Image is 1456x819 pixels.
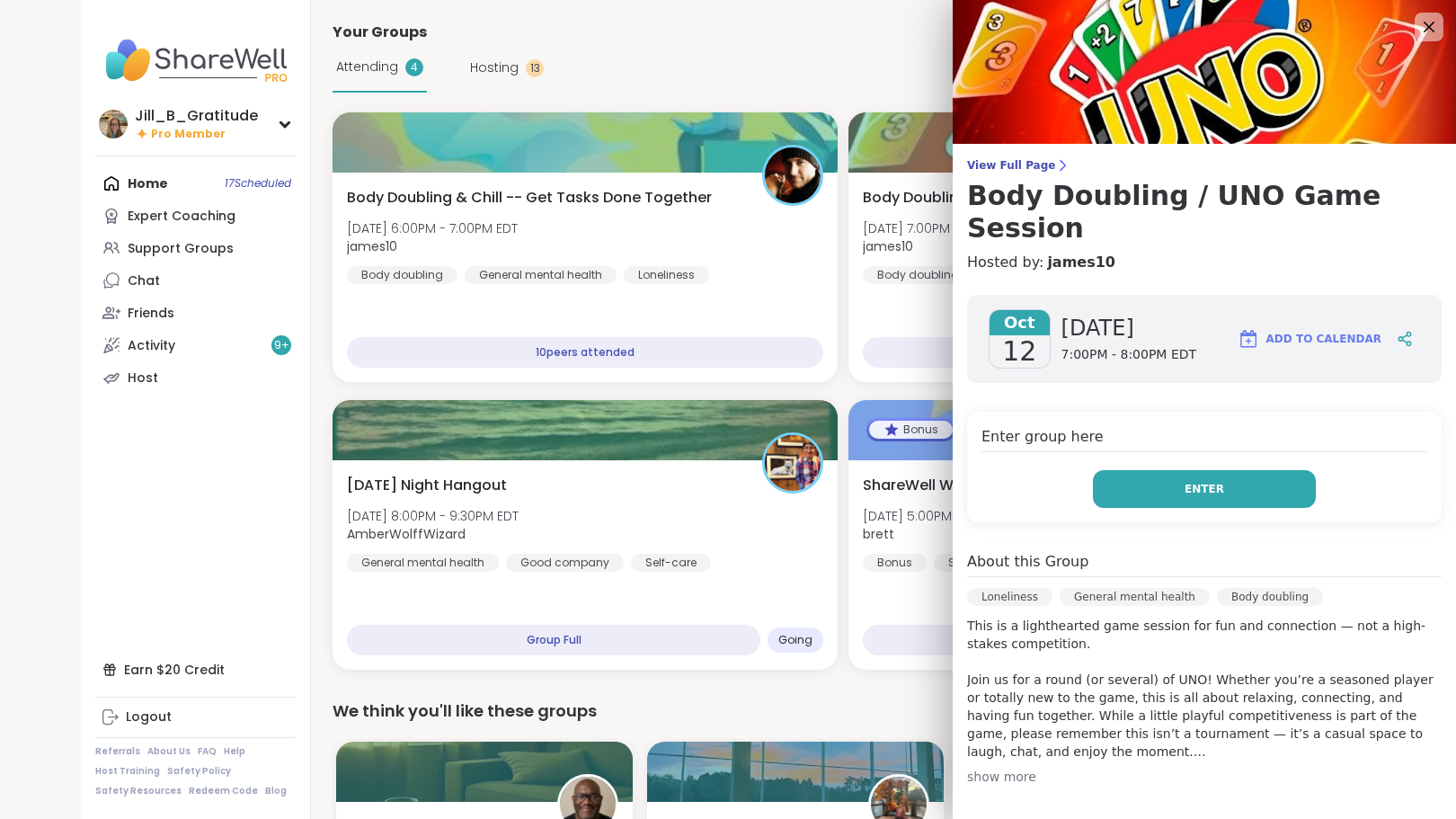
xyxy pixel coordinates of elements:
[95,232,296,264] a: Support Groups
[95,785,182,797] a: Safety Resources
[347,266,457,284] div: Body doubling
[126,708,172,726] div: Logout
[99,110,128,138] img: Jill_B_Gratitude
[147,745,191,758] a: About Us
[333,22,427,43] span: Your Groups
[128,369,158,387] div: Host
[863,507,1034,525] span: [DATE] 5:00PM - 5:30PM EDT
[128,240,234,258] div: Support Groups
[863,525,894,543] b: brett
[1061,314,1197,343] span: [DATE]
[765,147,821,203] img: james10
[189,785,258,797] a: Redeem Code
[863,625,1276,655] div: 2 days away!
[347,507,519,525] span: [DATE] 8:00PM - 9:30PM EDT
[778,633,812,647] span: Going
[95,361,296,394] a: Host
[128,337,175,355] div: Activity
[128,305,174,323] div: Friends
[265,785,287,797] a: Blog
[765,435,821,491] img: AmberWolffWizard
[347,219,518,237] span: [DATE] 6:00PM - 7:00PM EDT
[990,310,1050,335] span: Oct
[526,59,544,77] div: 13
[95,200,296,232] a: Expert Coaching
[967,617,1442,761] p: This is a lighthearted game session for fun and connection — not a high-stakes competition. Join ...
[347,187,712,209] span: Body Doubling & Chill -- Get Tasks Done Together
[95,264,296,297] a: Chat
[198,745,217,758] a: FAQ
[465,266,617,284] div: General mental health
[863,266,973,284] div: Body doubling
[506,554,624,572] div: Good company
[333,699,1354,724] div: We think you'll like these groups
[967,158,1442,173] span: View Full Page
[1238,328,1259,350] img: ShareWell Logomark
[151,127,226,142] span: Pro Member
[95,329,296,361] a: Activity9+
[347,337,823,368] div: 10 peers attended
[470,58,519,77] span: Hosting
[863,337,1276,368] div: GROUP LIVE
[869,421,953,439] div: Bonus
[1060,588,1210,606] div: General mental health
[863,219,1034,237] span: [DATE] 7:00PM - 8:00PM EDT
[624,266,709,284] div: Loneliness
[336,58,398,76] span: Attending
[167,765,231,778] a: Safety Policy
[1093,470,1316,508] button: Enter
[274,338,289,353] span: 9 +
[967,252,1442,273] h4: Hosted by:
[967,551,1088,573] h4: About this Group
[981,426,1427,452] h4: Enter group here
[128,272,160,290] div: Chat
[128,208,235,226] div: Expert Coaching
[347,237,397,255] b: james10
[95,765,160,778] a: Host Training
[135,106,258,126] div: Jill_B_Gratitude
[1047,252,1115,273] a: james10
[1266,331,1381,347] span: Add to Calendar
[405,58,423,76] div: 4
[631,554,711,572] div: Self-care
[863,475,1135,496] span: ShareWell Website Feedback Session
[1185,481,1224,497] span: Enter
[934,554,1017,572] div: ShareWell
[224,745,245,758] a: Help
[967,180,1442,245] h3: Body Doubling / UNO Game Session
[347,525,466,543] b: AmberWolffWizard
[863,237,913,255] b: james10
[95,29,296,92] img: ShareWell Nav Logo
[347,625,760,655] div: Group Full
[1217,588,1323,606] div: Body doubling
[95,654,296,686] div: Earn $20 Credit
[967,158,1442,245] a: View Full PageBody Doubling / UNO Game Session
[347,475,507,496] span: [DATE] Night Hangout
[967,588,1052,606] div: Loneliness
[347,554,499,572] div: General mental health
[863,554,927,572] div: Bonus
[95,701,296,734] a: Logout
[1230,317,1389,361] button: Add to Calendar
[1002,335,1036,368] span: 12
[1061,346,1197,364] span: 7:00PM - 8:00PM EDT
[967,768,1442,786] div: show more
[95,745,140,758] a: Referrals
[95,297,296,329] a: Friends
[863,187,1123,209] span: Body Doubling / UNO Game Session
